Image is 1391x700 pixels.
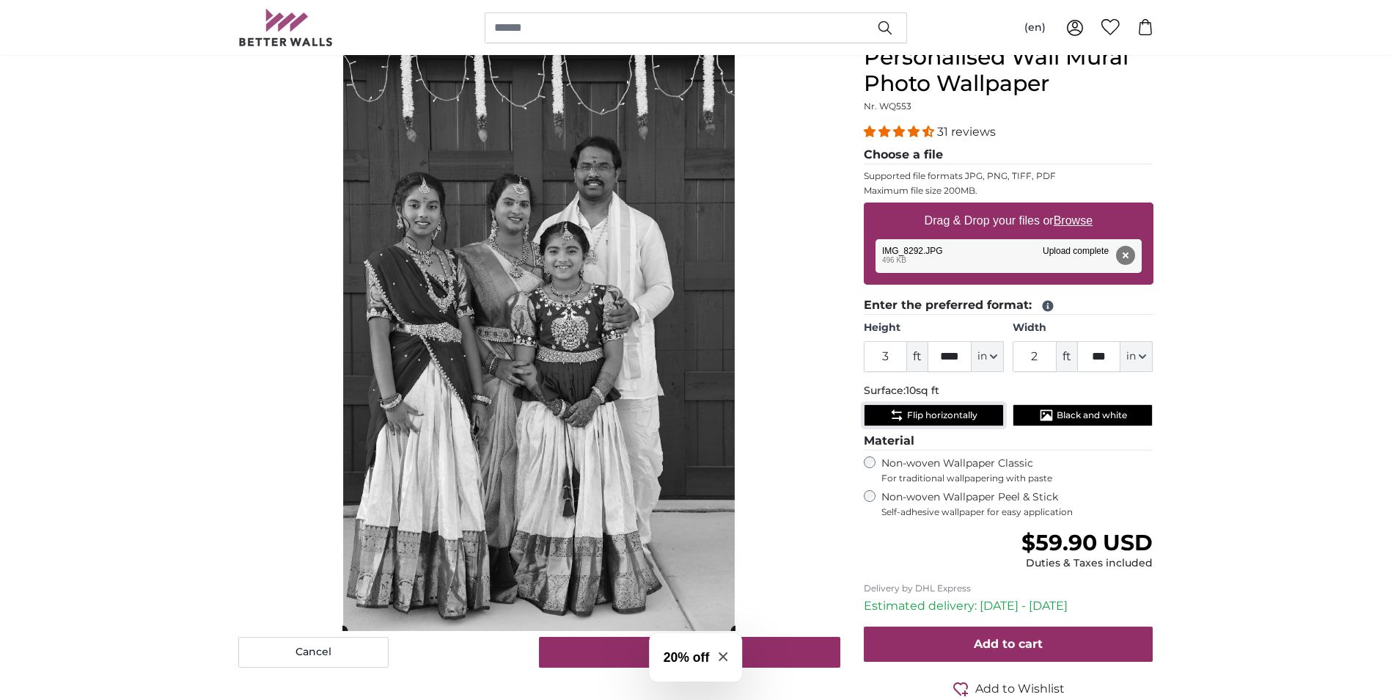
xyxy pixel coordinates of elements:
[977,349,987,364] span: in
[864,432,1153,451] legend: Material
[539,637,840,668] button: Crop image
[864,125,937,139] span: 4.32 stars
[864,679,1153,698] button: Add to Wishlist
[906,384,939,397] span: 10sq ft
[974,637,1043,651] span: Add to cart
[238,9,334,46] img: Betterwalls
[864,170,1153,182] p: Supported file formats JPG, PNG, TIFF, PDF
[864,384,1153,398] p: Surface:
[1120,341,1153,372] button: in
[1057,409,1127,421] span: Black and white
[864,296,1153,315] legend: Enter the preferred format:
[864,597,1153,615] p: Estimated delivery: [DATE] - [DATE]
[864,321,1004,335] label: Height
[864,583,1153,594] p: Delivery by DHL Express
[1013,321,1153,335] label: Width
[907,409,977,421] span: Flip horizontally
[881,473,1153,484] span: For traditional wallpapering with paste
[975,680,1065,698] span: Add to Wishlist
[864,146,1153,164] legend: Choose a file
[1021,529,1153,556] span: $59.90 USD
[864,627,1153,662] button: Add to cart
[918,206,1098,236] label: Drag & Drop your files or
[1013,15,1057,41] button: (en)
[1126,349,1136,364] span: in
[864,404,1004,426] button: Flip horizontally
[881,506,1153,518] span: Self-adhesive wallpaper for easy application
[1013,404,1153,426] button: Black and white
[907,341,928,372] span: ft
[1021,556,1153,571] div: Duties & Taxes included
[864,101,911,112] span: Nr. WQ553
[937,125,996,139] span: 31 reviews
[864,185,1153,197] p: Maximum file size 200MB.
[881,456,1153,484] label: Non-woven Wallpaper Classic
[972,341,1004,372] button: in
[238,637,389,668] button: Cancel
[1057,341,1077,372] span: ft
[864,44,1153,97] h1: Personalised Wall Mural Photo Wallpaper
[1054,214,1093,227] u: Browse
[881,490,1153,518] label: Non-woven Wallpaper Peel & Stick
